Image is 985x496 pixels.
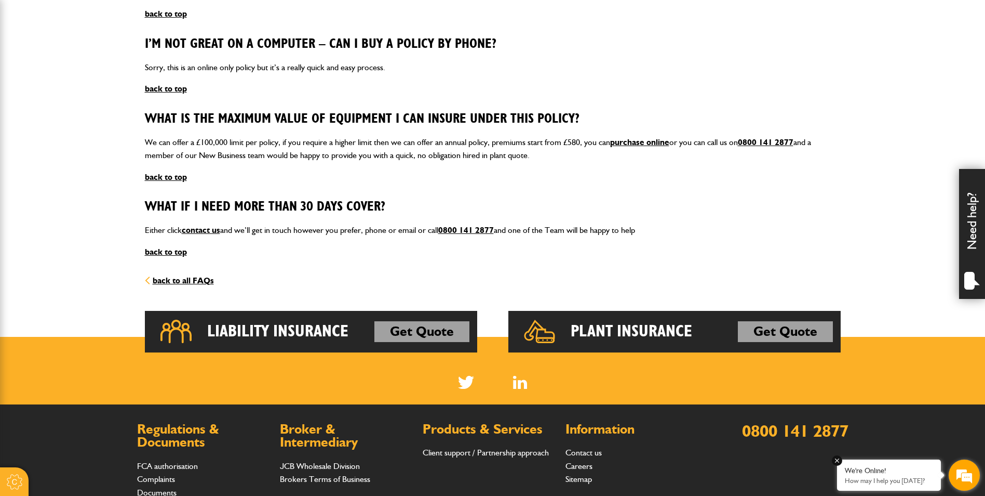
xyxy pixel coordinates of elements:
a: 0800 141 2877 [738,137,793,147]
a: back to top [145,9,187,19]
a: JCB Wholesale Division [280,461,360,471]
a: LinkedIn [513,376,527,389]
h2: Products & Services [423,423,555,436]
a: back to all FAQs [145,276,214,285]
div: Need help? [959,169,985,299]
h3: I’m not great on a Computer – can I buy a policy by phone? [145,36,841,53]
a: purchase online [610,137,669,147]
img: d_20077148190_company_1631870298795_20077148190 [18,58,44,72]
a: Complaints [137,474,175,484]
h2: Liability Insurance [207,321,348,342]
a: Get Quote [374,321,469,342]
div: Minimize live chat window [170,5,195,30]
a: 0800 141 2877 [742,421,848,441]
h2: Plant Insurance [571,321,692,342]
input: Enter your email address [14,127,190,150]
h3: What is the Maximum Value of equipment I can insure under this policy? [145,111,841,127]
a: Client support / Partnership approach [423,448,549,458]
a: Contact us [565,448,602,458]
a: Careers [565,461,592,471]
a: 0800 141 2877 [438,225,494,235]
a: Brokers Terms of Business [280,474,370,484]
a: Get Quote [738,321,833,342]
p: How may I help you today? [845,477,933,485]
a: back to top [145,247,187,257]
input: Enter your last name [14,96,190,119]
p: Sorry, this is an online only policy but it’s a really quick and easy process. [145,61,841,74]
input: Enter your phone number [14,158,190,180]
h3: What if I need more than 30 Days cover? [145,199,841,215]
a: FCA authorisation [137,461,198,471]
img: Twitter [458,376,474,389]
a: Sitemap [565,474,592,484]
div: We're Online! [845,466,933,475]
a: back to top [145,172,187,182]
p: Either click and we’ll get in touch however you prefer, phone or email or call and one of the Tea... [145,224,841,237]
h2: Regulations & Documents [137,423,269,449]
p: We can offer a £100,000 limit per policy, if you require a higher limit then we can offer an annu... [145,136,841,162]
h2: Information [565,423,698,436]
textarea: Type your message and hit 'Enter' [14,188,190,311]
div: Chat with us now [54,58,174,72]
a: back to top [145,84,187,94]
h2: Broker & Intermediary [280,423,412,449]
a: contact us [182,225,220,235]
img: Linked In [513,376,527,389]
em: Start Chat [141,320,188,334]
